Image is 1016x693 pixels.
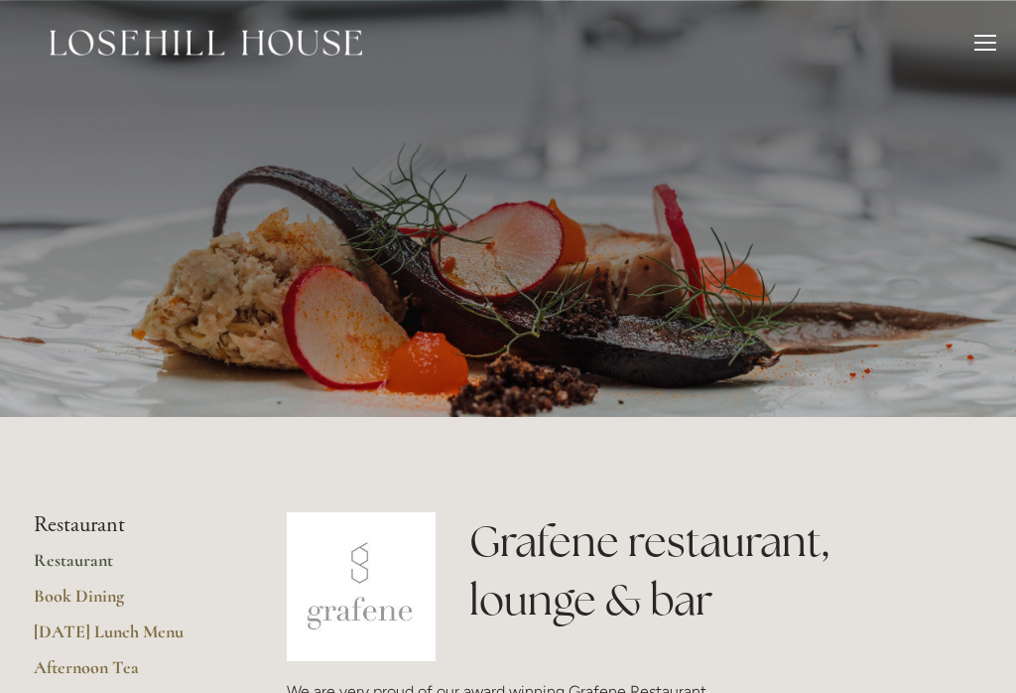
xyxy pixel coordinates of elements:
a: Afternoon Tea [34,656,223,692]
img: grafene.jpg [287,512,436,661]
li: Restaurant [34,512,223,538]
a: Restaurant [34,549,223,585]
h1: Grafene restaurant, lounge & bar [469,512,982,629]
a: Book Dining [34,585,223,621]
a: [DATE] Lunch Menu [34,621,223,656]
img: Losehill House [50,30,362,56]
